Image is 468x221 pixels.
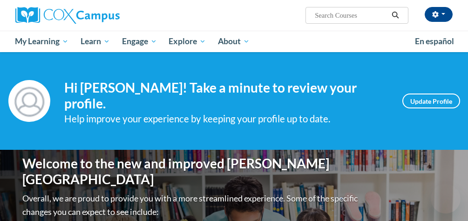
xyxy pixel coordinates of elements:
a: Update Profile [402,94,460,108]
span: Engage [122,36,157,47]
button: Search [388,10,402,21]
a: Learn [75,31,116,52]
a: My Learning [9,31,75,52]
input: Search Courses [314,10,388,21]
a: Engage [116,31,163,52]
button: Account Settings [425,7,453,22]
a: Explore [163,31,212,52]
img: Profile Image [8,80,50,122]
a: Cox Campus [15,7,152,24]
p: Overall, we are proud to provide you with a more streamlined experience. Some of the specific cha... [22,192,360,219]
div: Main menu [8,31,460,52]
div: Help improve your experience by keeping your profile up to date. [64,111,388,127]
span: My Learning [15,36,68,47]
a: About [212,31,256,52]
a: En español [409,32,460,51]
h4: Hi [PERSON_NAME]! Take a minute to review your profile. [64,80,388,111]
span: En español [415,36,454,46]
h1: Welcome to the new and improved [PERSON_NAME][GEOGRAPHIC_DATA] [22,156,360,187]
span: Explore [169,36,206,47]
iframe: Button to launch messaging window [431,184,461,214]
span: About [218,36,250,47]
img: Cox Campus [15,7,120,24]
span: Learn [81,36,110,47]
